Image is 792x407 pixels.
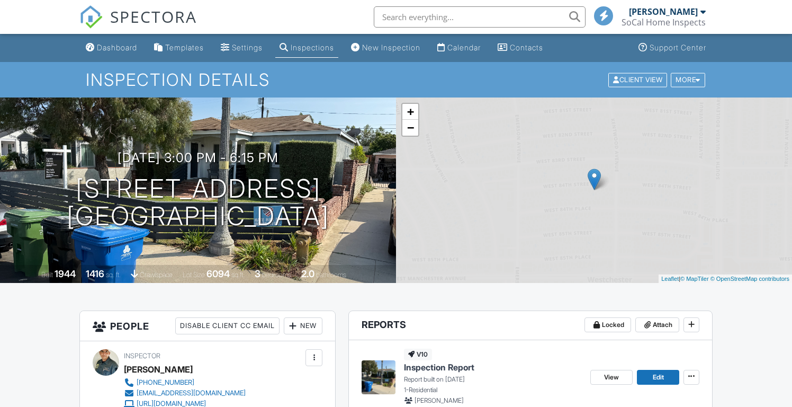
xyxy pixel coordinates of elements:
a: Dashboard [82,38,141,58]
div: [PERSON_NAME] [124,361,193,377]
span: SPECTORA [110,5,197,28]
h1: Inspection Details [86,70,706,89]
div: New [284,317,322,334]
a: Leaflet [661,276,679,282]
a: Inspections [275,38,338,58]
span: bathrooms [316,271,346,279]
div: Client View [608,73,667,87]
div: Support Center [650,43,706,52]
h3: People [80,311,336,341]
h3: [DATE] 3:00 pm - 6:15 pm [118,151,278,165]
div: Calendar [447,43,481,52]
div: More [671,73,705,87]
div: 1944 [55,268,76,279]
div: 3 [255,268,260,279]
div: 2.0 [301,268,314,279]
div: [PHONE_NUMBER] [137,378,194,387]
a: New Inspection [347,38,425,58]
a: © OpenStreetMap contributors [710,276,789,282]
div: 6094 [206,268,230,279]
a: [EMAIL_ADDRESS][DOMAIN_NAME] [124,388,246,399]
div: | [659,275,792,284]
div: Templates [165,43,204,52]
input: Search everything... [374,6,586,28]
div: [EMAIL_ADDRESS][DOMAIN_NAME] [137,389,246,397]
div: [PERSON_NAME] [629,6,698,17]
a: Zoom in [402,104,418,120]
a: Client View [607,75,670,83]
div: Settings [232,43,263,52]
img: The Best Home Inspection Software - Spectora [79,5,103,29]
div: 1416 [86,268,104,279]
h1: [STREET_ADDRESS] [GEOGRAPHIC_DATA] [67,175,329,231]
div: Disable Client CC Email [175,317,280,334]
div: Dashboard [97,43,137,52]
span: Inspector [124,352,160,360]
span: Built [41,271,53,279]
div: SoCal Home Inspects [622,17,706,28]
a: Contacts [493,38,547,58]
a: Support Center [634,38,710,58]
span: bedrooms [262,271,291,279]
span: crawlspace [140,271,173,279]
span: sq.ft. [231,271,245,279]
a: Settings [217,38,267,58]
a: Calendar [433,38,485,58]
span: Lot Size [183,271,205,279]
a: SPECTORA [79,14,197,37]
div: Inspections [291,43,334,52]
span: sq. ft. [106,271,121,279]
a: Templates [150,38,208,58]
a: [PHONE_NUMBER] [124,377,246,388]
a: Zoom out [402,120,418,136]
div: New Inspection [362,43,420,52]
a: © MapTiler [680,276,709,282]
div: Contacts [510,43,543,52]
